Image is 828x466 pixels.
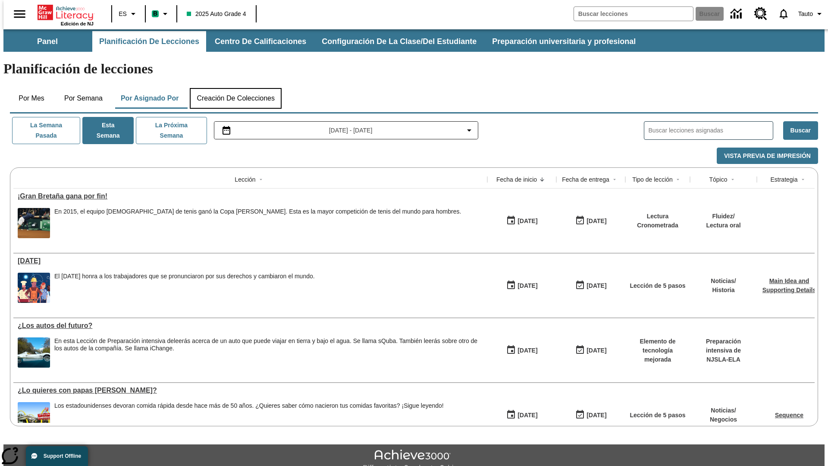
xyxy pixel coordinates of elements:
button: 09/07/25: Último día en que podrá accederse la lección [572,213,609,229]
a: Portada [38,4,94,21]
button: 06/30/26: Último día en que podrá accederse la lección [572,342,609,359]
a: ¿Lo quieres con papas fritas?, Lecciones [18,387,483,394]
p: Fluidez / [706,212,740,221]
button: 07/14/25: Primer día en que estuvo disponible la lección [503,407,540,423]
div: Los estadounidenses devoran comida rápida desde hace más de 50 años. ¿Quieres saber cómo nacieron... [54,402,444,409]
div: Tipo de lección [632,175,673,184]
button: La próxima semana [136,117,207,144]
button: Por asignado por [114,88,186,109]
div: Subbarra de navegación [3,29,825,52]
div: En esta Lección de Preparación intensiva de leerás acerca de un auto que puede viajar en tierra y... [54,337,483,368]
div: En 2015, el equipo [DEMOGRAPHIC_DATA] de tenis ganó la Copa [PERSON_NAME]. Esta es la mayor compe... [54,208,461,215]
h1: Planificación de lecciones [3,61,825,77]
div: Fecha de entrega [562,175,609,184]
div: El [DATE] honra a los trabajadores que se pronunciaron por sus derechos y cambiaron el mundo. [54,273,315,280]
button: Lenguaje: ES, Selecciona un idioma [115,6,142,22]
button: 07/23/25: Primer día en que estuvo disponible la lección [503,342,540,359]
button: Sort [537,174,547,185]
a: ¡Gran Bretaña gana por fin!, Lecciones [18,192,483,200]
a: Día del Trabajo, Lecciones [18,257,483,265]
a: Sequence [775,412,803,419]
div: [DATE] [586,280,606,291]
img: Tenista británico Andy Murray extendiendo todo su cuerpo para alcanzar una pelota durante un part... [18,208,50,238]
button: 09/07/25: Último día en que podrá accederse la lección [572,277,609,294]
div: [DATE] [517,410,537,421]
img: Uno de los primeros locales de McDonald's, con el icónico letrero rojo y los arcos amarillos. [18,402,50,432]
p: Lectura Cronometrada [630,212,686,230]
div: ¿Lo quieres con papas fritas? [18,387,483,394]
div: ¡Gran Bretaña gana por fin! [18,192,483,200]
input: Buscar campo [574,7,693,21]
div: [DATE] [586,216,606,227]
button: 09/01/25: Primer día en que estuvo disponible la lección [503,277,540,294]
div: [DATE] [586,410,606,421]
div: El Día del Trabajo honra a los trabajadores que se pronunciaron por sus derechos y cambiaron el m... [54,273,315,303]
button: Creación de colecciones [190,88,282,109]
a: ¿Los autos del futuro? , Lecciones [18,322,483,330]
span: Tauto [798,9,813,19]
button: Buscar [783,121,818,140]
testabrev: leerás acerca de un auto que puede viajar en tierra y bajo el agua. Se llama sQuba. También leerá... [54,337,477,352]
button: Por semana [57,88,110,109]
a: Main Idea and Supporting Details [762,277,816,293]
button: 07/20/26: Último día en que podrá accederse la lección [572,407,609,423]
p: Negocios [710,415,737,424]
button: Seleccione el intervalo de fechas opción del menú [218,125,475,135]
p: Lección de 5 pasos [630,281,685,290]
div: Estrategia [770,175,797,184]
div: Lección [235,175,255,184]
p: Elemento de tecnología mejorada [630,337,686,364]
div: [DATE] [586,345,606,356]
button: Vista previa de impresión [717,148,818,164]
button: Sort [798,174,808,185]
div: ¿Los autos del futuro? [18,322,483,330]
img: una pancarta con fondo azul muestra la ilustración de una fila de diferentes hombres y mujeres co... [18,273,50,303]
button: Sort [728,174,738,185]
div: En 2015, el equipo británico de tenis ganó la Copa Davis. Esta es la mayor competición de tenis d... [54,208,461,238]
button: Sort [609,174,620,185]
input: Buscar lecciones asignadas [649,124,773,137]
button: Centro de calificaciones [208,31,313,52]
span: Support Offline [44,453,81,459]
div: [DATE] [517,216,537,227]
div: [DATE] [517,345,537,356]
span: ES [119,9,127,19]
svg: Collapse Date Range Filter [464,125,474,135]
button: Support Offline [26,446,88,466]
button: Perfil/Configuración [795,6,828,22]
p: Noticias / [710,406,737,415]
a: Notificaciones [772,3,795,25]
div: [DATE] [517,280,537,291]
button: 09/01/25: Primer día en que estuvo disponible la lección [503,213,540,229]
span: Edición de NJ [61,21,94,26]
p: Historia [711,286,736,295]
div: Fecha de inicio [496,175,537,184]
p: Preparación intensiva de NJSLA-ELA [694,337,753,364]
p: Noticias / [711,277,736,286]
button: Boost El color de la clase es verde menta. Cambiar el color de la clase. [148,6,174,22]
button: La semana pasada [12,117,80,144]
a: Centro de información [725,2,749,26]
button: Sort [256,174,266,185]
span: [DATE] - [DATE] [329,126,373,135]
p: Lección de 5 pasos [630,411,685,420]
button: Esta semana [82,117,134,144]
button: Por mes [10,88,53,109]
div: Día del Trabajo [18,257,483,265]
div: Tópico [709,175,727,184]
button: Sort [673,174,683,185]
a: Centro de recursos, Se abrirá en una pestaña nueva. [749,2,772,25]
button: Panel [4,31,91,52]
button: Configuración de la clase/del estudiante [315,31,483,52]
div: Los estadounidenses devoran comida rápida desde hace más de 50 años. ¿Quieres saber cómo nacieron... [54,402,444,432]
p: Lectura oral [706,221,740,230]
button: Abrir el menú lateral [7,1,32,27]
button: Planificación de lecciones [92,31,206,52]
div: En esta Lección de Preparación intensiva de [54,337,483,352]
div: Portada [38,3,94,26]
span: B [153,8,157,19]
